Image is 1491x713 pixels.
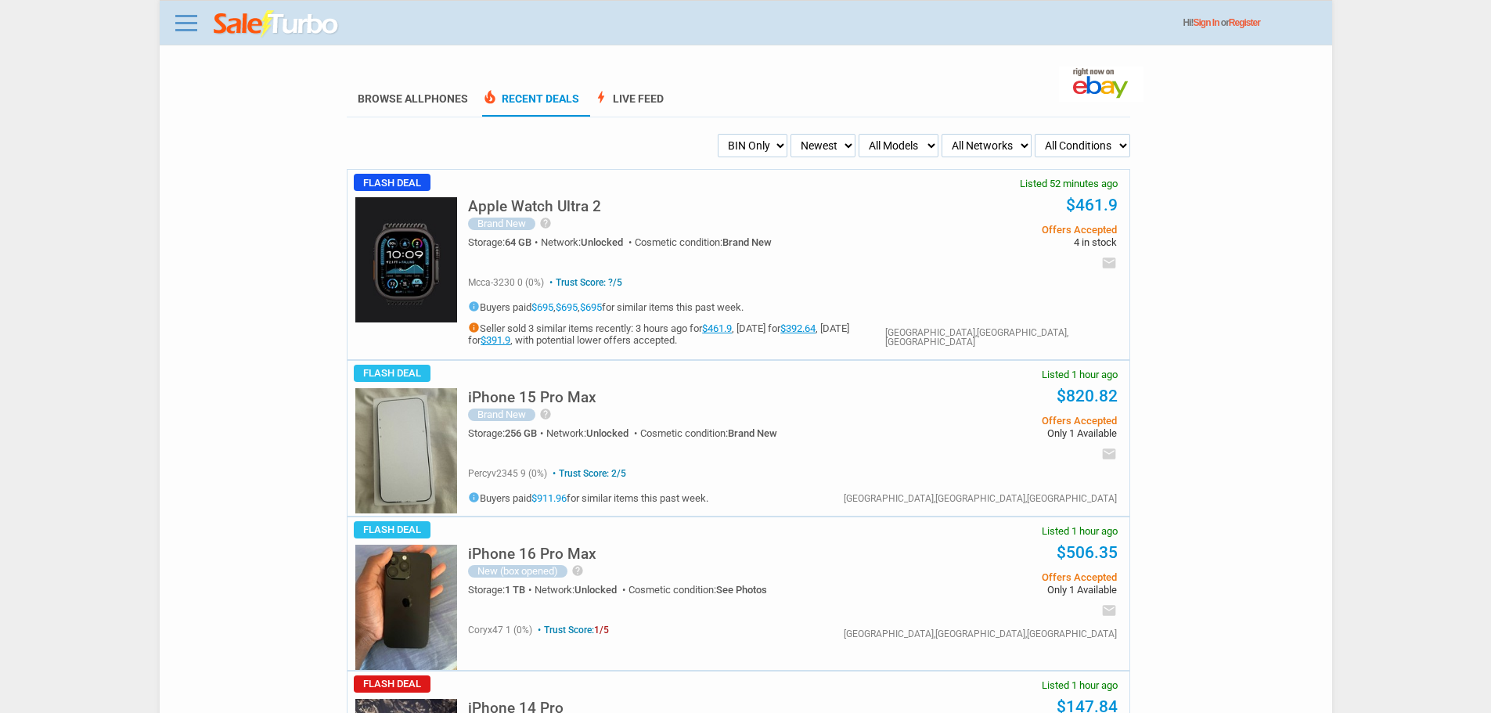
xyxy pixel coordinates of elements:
[881,416,1116,426] span: Offers Accepted
[468,390,596,405] h5: iPhone 15 Pro Max
[716,584,767,596] span: See Photos
[468,202,601,214] a: Apple Watch Ultra 2
[581,236,623,248] span: Unlocked
[468,199,601,214] h5: Apple Watch Ultra 2
[881,237,1116,247] span: 4 in stock
[468,322,885,347] h5: Seller sold 3 similar items recently: 3 hours ago for , [DATE] for , [DATE] for , with potential ...
[468,492,708,503] h5: Buyers paid for similar items this past week.
[1194,17,1219,28] a: Sign In
[881,428,1116,438] span: Only 1 Available
[1057,387,1118,405] a: $820.82
[468,549,596,561] a: iPhone 16 Pro Max
[355,388,457,513] img: s-l225.jpg
[468,428,546,438] div: Storage:
[844,629,1117,639] div: [GEOGRAPHIC_DATA],[GEOGRAPHIC_DATA],[GEOGRAPHIC_DATA]
[1042,526,1118,536] span: Listed 1 hour ago
[881,225,1116,235] span: Offers Accepted
[505,427,537,439] span: 256 GB
[481,334,510,346] a: $391.9
[505,236,531,248] span: 64 GB
[1057,543,1118,562] a: $506.35
[468,565,567,578] div: New (box opened)
[1042,369,1118,380] span: Listed 1 hour ago
[468,585,535,595] div: Storage:
[482,92,579,117] a: local_fire_departmentRecent Deals
[593,89,609,105] span: bolt
[728,427,777,439] span: Brand New
[539,408,552,420] i: help
[468,237,541,247] div: Storage:
[355,197,457,322] img: s-l225.jpg
[354,365,430,382] span: Flash Deal
[355,545,457,670] img: s-l225.jpg
[1229,17,1260,28] a: Register
[580,301,602,313] a: $695
[546,277,622,288] span: Trust Score: ?/5
[586,427,628,439] span: Unlocked
[1101,603,1117,618] i: email
[468,322,480,333] i: info
[780,322,816,334] a: $392.64
[722,236,772,248] span: Brand New
[844,494,1117,503] div: [GEOGRAPHIC_DATA],[GEOGRAPHIC_DATA],[GEOGRAPHIC_DATA]
[468,301,885,312] h5: Buyers paid , , for similar items this past week.
[593,92,664,117] a: boltLive Feed
[594,625,609,636] span: 1/5
[1101,255,1117,271] i: email
[702,322,732,334] a: $461.9
[358,92,468,105] a: Browse AllPhones
[1042,680,1118,690] span: Listed 1 hour ago
[468,409,535,421] div: Brand New
[535,585,628,595] div: Network:
[354,675,430,693] span: Flash Deal
[1183,17,1194,28] span: Hi!
[574,584,617,596] span: Unlocked
[535,625,609,636] span: Trust Score:
[640,428,777,438] div: Cosmetic condition:
[468,277,544,288] span: mcca-3230 0 (0%)
[885,328,1116,347] div: [GEOGRAPHIC_DATA],[GEOGRAPHIC_DATA],[GEOGRAPHIC_DATA]
[468,218,535,230] div: Brand New
[468,393,596,405] a: iPhone 15 Pro Max
[354,174,430,191] span: Flash Deal
[1066,196,1118,214] a: $461.9
[628,585,767,595] div: Cosmetic condition:
[539,217,552,229] i: help
[468,546,596,561] h5: iPhone 16 Pro Max
[531,492,567,503] a: $911.96
[531,301,553,313] a: $695
[468,492,480,503] i: info
[541,237,635,247] div: Network:
[549,468,626,479] span: Trust Score: 2/5
[881,572,1116,582] span: Offers Accepted
[468,301,480,312] i: info
[424,92,468,105] span: Phones
[1221,17,1260,28] span: or
[556,301,578,313] a: $695
[635,237,772,247] div: Cosmetic condition:
[571,564,584,577] i: help
[881,585,1116,595] span: Only 1 Available
[1020,178,1118,189] span: Listed 52 minutes ago
[468,625,532,636] span: coryx47 1 (0%)
[354,521,430,538] span: Flash Deal
[1101,446,1117,462] i: email
[214,10,340,38] img: saleturbo.com - Online Deals and Discount Coupons
[482,89,498,105] span: local_fire_department
[546,428,640,438] div: Network:
[468,468,547,479] span: percyv2345 9 (0%)
[505,584,525,596] span: 1 TB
